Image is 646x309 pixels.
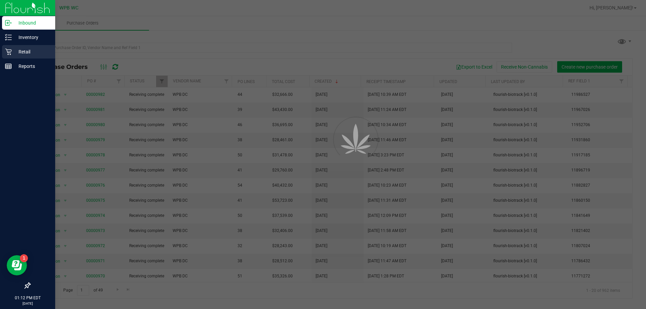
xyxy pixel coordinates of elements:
p: 01:12 PM EDT [3,295,52,301]
inline-svg: Retail [5,48,12,55]
p: Inventory [12,33,52,41]
p: Reports [12,62,52,70]
iframe: Resource center unread badge [20,254,28,262]
iframe: Resource center [7,255,27,275]
inline-svg: Inventory [5,34,12,41]
p: Inbound [12,19,52,27]
inline-svg: Inbound [5,20,12,26]
p: [DATE] [3,301,52,306]
inline-svg: Reports [5,63,12,70]
p: Retail [12,48,52,56]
